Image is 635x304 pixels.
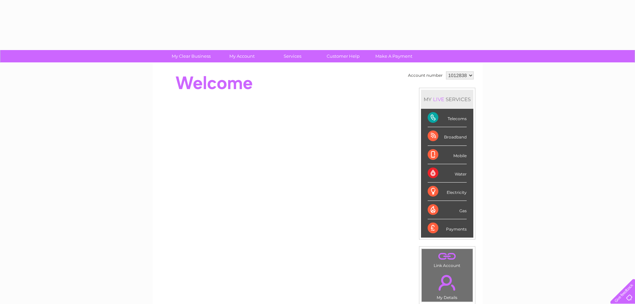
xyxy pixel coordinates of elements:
[423,271,471,294] a: .
[428,164,467,183] div: Water
[406,70,444,81] td: Account number
[428,109,467,127] div: Telecoms
[421,249,473,270] td: Link Account
[428,146,467,164] div: Mobile
[432,96,446,102] div: LIVE
[214,50,269,62] a: My Account
[428,219,467,237] div: Payments
[265,50,320,62] a: Services
[428,127,467,145] div: Broadband
[164,50,219,62] a: My Clear Business
[366,50,421,62] a: Make A Payment
[428,183,467,201] div: Electricity
[421,269,473,302] td: My Details
[316,50,371,62] a: Customer Help
[423,251,471,262] a: .
[421,90,473,109] div: MY SERVICES
[428,201,467,219] div: Gas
